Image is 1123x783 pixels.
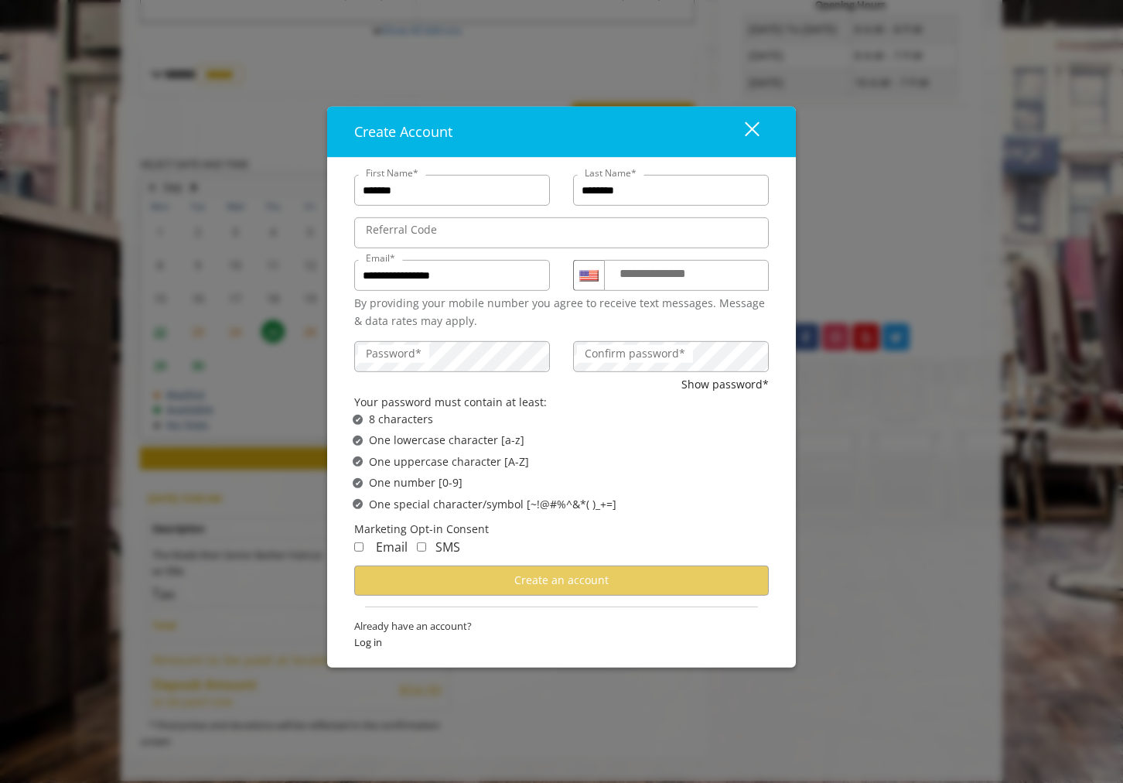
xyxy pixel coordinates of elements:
[369,411,433,428] span: 8 characters
[354,122,452,141] span: Create Account
[358,345,429,362] label: Password*
[358,251,403,265] label: Email*
[716,116,769,148] button: close dialog
[354,175,550,206] input: FirstName
[355,434,361,446] span: ✔
[354,618,769,634] span: Already have an account?
[376,539,408,556] span: Email
[354,295,769,330] div: By providing your mobile number you agree to receive text messages. Message & data rates may apply.
[577,166,644,180] label: Last Name*
[355,456,361,468] span: ✔
[417,542,426,552] input: Receive Marketing SMS
[681,376,769,393] button: Show password*
[514,573,609,587] span: Create an account
[354,566,769,596] button: Create an account
[354,260,550,291] input: Email
[727,121,758,144] div: close dialog
[435,539,460,556] span: SMS
[354,393,769,410] div: Your password must contain at least:
[355,413,361,426] span: ✔
[577,345,693,362] label: Confirm password*
[369,453,529,470] span: One uppercase character [A-Z]
[354,634,769,651] span: Log in
[369,474,463,491] span: One number [0-9]
[369,495,616,512] span: One special character/symbol [~!@#%^&*( )_+=]
[355,498,361,511] span: ✔
[573,260,604,291] div: Country
[354,542,364,552] input: Receive Marketing Email
[355,477,361,489] span: ✔
[354,341,550,372] input: Password
[573,175,769,206] input: Lastname
[354,521,769,538] div: Marketing Opt-in Consent
[369,432,524,449] span: One lowercase character [a-z]
[358,221,445,238] label: Referral Code
[354,217,769,248] input: ReferralCode
[573,341,769,372] input: ConfirmPassword
[358,166,426,180] label: First Name*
